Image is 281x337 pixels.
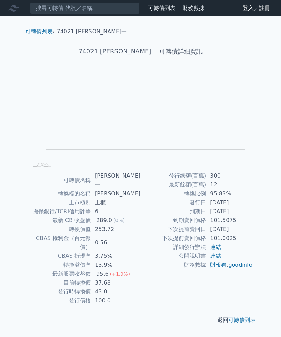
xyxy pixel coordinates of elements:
td: 6 [91,207,140,216]
li: 74021 [PERSON_NAME]一 [57,27,127,36]
td: 詳細發行辦法 [140,243,206,252]
td: 發行總額(百萬) [140,171,206,180]
td: 到期日 [140,207,206,216]
a: 可轉債列表 [228,317,256,323]
td: 目前轉換價 [28,278,91,287]
td: 下次提前賣回價格 [140,234,206,243]
td: 公開說明書 [140,252,206,261]
td: 最新餘額(百萬) [140,180,206,189]
td: [DATE] [206,207,253,216]
a: 可轉債列表 [148,5,175,11]
td: 13.9% [91,261,140,269]
td: , [206,261,253,269]
td: 12 [206,180,253,189]
div: 95.6 [95,269,110,278]
h1: 74021 [PERSON_NAME]一 可轉債詳細資訊 [20,47,261,56]
td: [DATE] [206,225,253,234]
td: 101.5075 [206,216,253,225]
td: [PERSON_NAME]一 [91,171,140,189]
td: CBAS 權利金（百元報價） [28,234,91,252]
span: (0%) [113,218,125,223]
td: 到期賣回價格 [140,216,206,225]
td: 上市櫃別 [28,198,91,207]
td: 轉換比例 [140,189,206,198]
td: 發行日 [140,198,206,207]
a: 連結 [210,253,221,259]
a: 財務數據 [183,5,205,11]
td: 101.0025 [206,234,253,243]
a: goodinfo [228,262,252,268]
g: Chart [39,78,245,160]
td: 下次提前賣回日 [140,225,206,234]
span: (+1.9%) [110,271,130,277]
td: 轉換標的名稱 [28,189,91,198]
a: 財報狗 [210,262,227,268]
td: CBAS 折現率 [28,252,91,261]
td: [PERSON_NAME] [91,189,140,198]
a: 連結 [210,244,221,250]
td: 100.0 [91,296,140,305]
td: 43.0 [91,287,140,296]
td: 擔保銀行/TCRI信用評等 [28,207,91,216]
td: 最新股票收盤價 [28,269,91,278]
td: [DATE] [206,198,253,207]
td: 轉換價值 [28,225,91,234]
p: 返回 [20,316,261,324]
li: › [25,27,55,36]
input: 搜尋可轉債 代號／名稱 [30,2,140,14]
td: 發行時轉換價 [28,287,91,296]
td: 3.75% [91,252,140,261]
a: 登入／註冊 [237,3,276,14]
td: 轉換溢價率 [28,261,91,269]
a: 可轉債列表 [25,28,53,35]
td: 300 [206,171,253,180]
td: 可轉債名稱 [28,171,91,189]
td: 最新 CB 收盤價 [28,216,91,225]
td: 發行價格 [28,296,91,305]
td: 0.56 [91,234,140,252]
td: 95.83% [206,189,253,198]
td: 財務數據 [140,261,206,269]
td: 253.72 [91,225,140,234]
td: 37.68 [91,278,140,287]
td: 上櫃 [91,198,140,207]
div: 289.0 [95,216,113,225]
